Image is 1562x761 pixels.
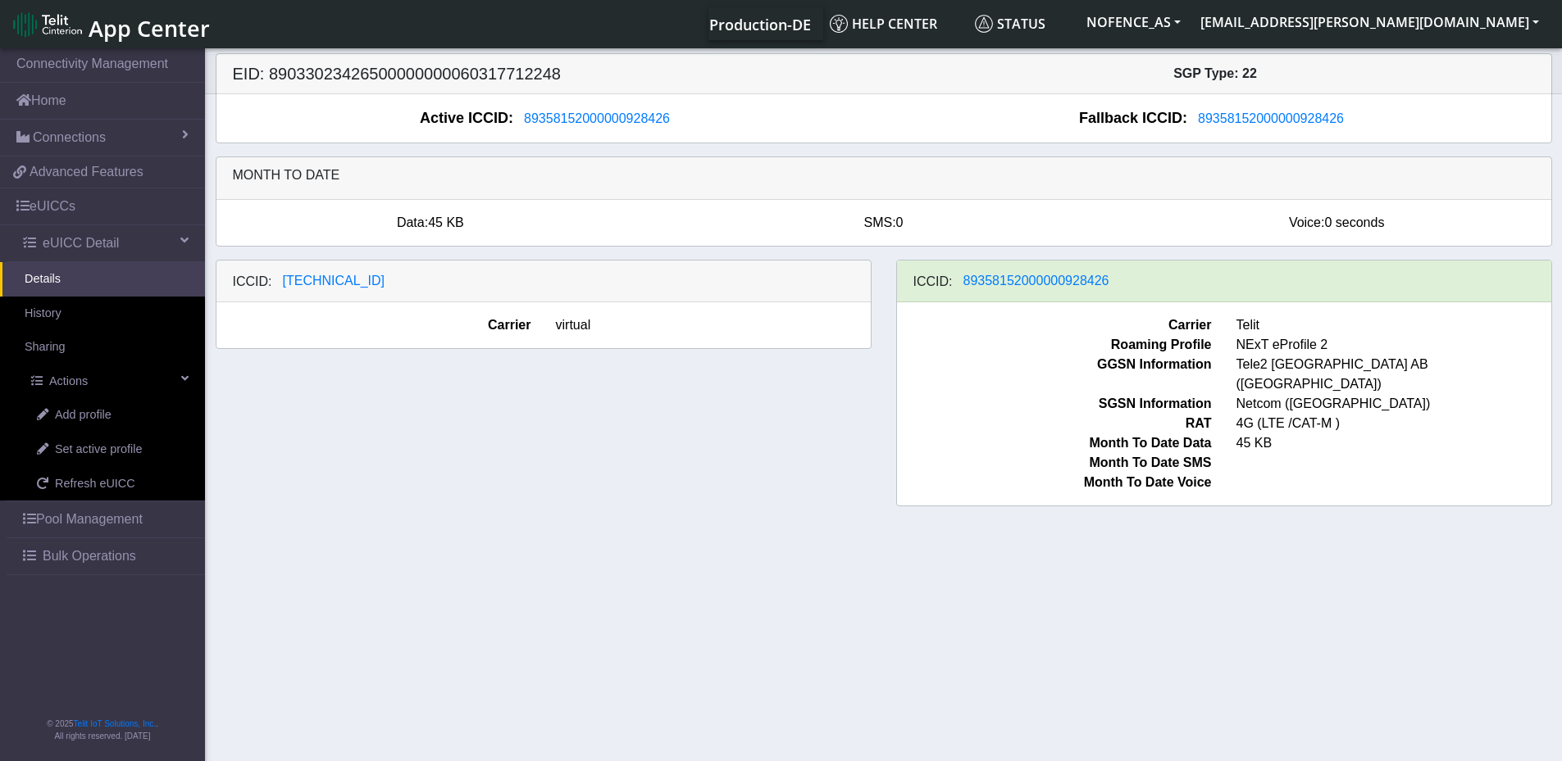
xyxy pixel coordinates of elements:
img: logo-telit-cinterion-gw-new.png [13,11,82,38]
a: eUICC Detail [7,225,205,261]
span: Voice: [1289,215,1325,229]
span: 89358152000000928426 [1198,111,1344,125]
a: Add profile [12,398,205,433]
span: 0 [896,215,904,229]
span: 0 seconds [1324,215,1384,229]
span: App Center [89,13,210,43]
a: Pool Management [7,501,205,537]
span: Connections [33,128,106,147]
span: Advanced Features [30,162,143,182]
img: status.svg [975,15,993,33]
span: Carrier [204,315,544,335]
span: Set active profile [55,441,142,459]
button: 89358152000000928426 [953,270,1120,292]
h6: ICCID: [913,274,953,289]
span: Refresh eUICC [55,475,135,493]
span: Add profile [55,406,112,424]
span: Status [975,15,1045,33]
button: [TECHNICAL_ID] [272,270,395,292]
span: RAT [885,414,1224,433]
span: 89358152000000928426 [524,111,670,125]
span: Fallback ICCID: [1079,107,1187,129]
span: Roaming Profile [885,335,1224,355]
button: 89358152000000928426 [1187,108,1355,129]
a: Telit IoT Solutions, Inc. [74,719,156,728]
span: Month To Date SMS [885,453,1224,473]
span: Month To Date Data [885,433,1224,453]
a: Your current platform instance [708,7,810,40]
h6: Month to date [233,167,1535,183]
span: eUICC Detail [43,233,119,253]
span: Carrier [885,315,1224,335]
img: knowledge.svg [830,15,848,33]
span: Month To Date Voice [885,473,1224,492]
a: Bulk Operations [7,538,205,574]
a: Status [968,7,1077,40]
h6: ICCID: [233,274,272,289]
span: SGP Type: 22 [1173,66,1257,80]
span: 45 KB [428,215,464,229]
h5: EID: 89033023426500000000060317712248 [221,64,884,84]
a: Actions [7,365,205,399]
span: Actions [49,373,88,391]
span: GGSN Information [885,355,1224,394]
span: [TECHNICAL_ID] [283,274,385,288]
span: Bulk Operations [43,546,136,566]
button: NOFENCE_AS [1077,7,1191,37]
a: Set active profile [12,433,205,467]
span: 89358152000000928426 [963,274,1109,288]
a: App Center [13,7,207,42]
span: Data: [397,215,428,229]
span: Help center [830,15,937,33]
span: virtual [544,315,883,335]
button: 89358152000000928426 [513,108,681,129]
span: Active ICCID: [420,107,513,129]
a: Help center [823,7,968,40]
a: Refresh eUICC [12,467,205,501]
span: SGSN Information [885,394,1224,414]
span: SMS: [863,215,895,229]
button: [EMAIL_ADDRESS][PERSON_NAME][DOMAIN_NAME] [1191,7,1549,37]
span: Production-DE [709,15,811,34]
